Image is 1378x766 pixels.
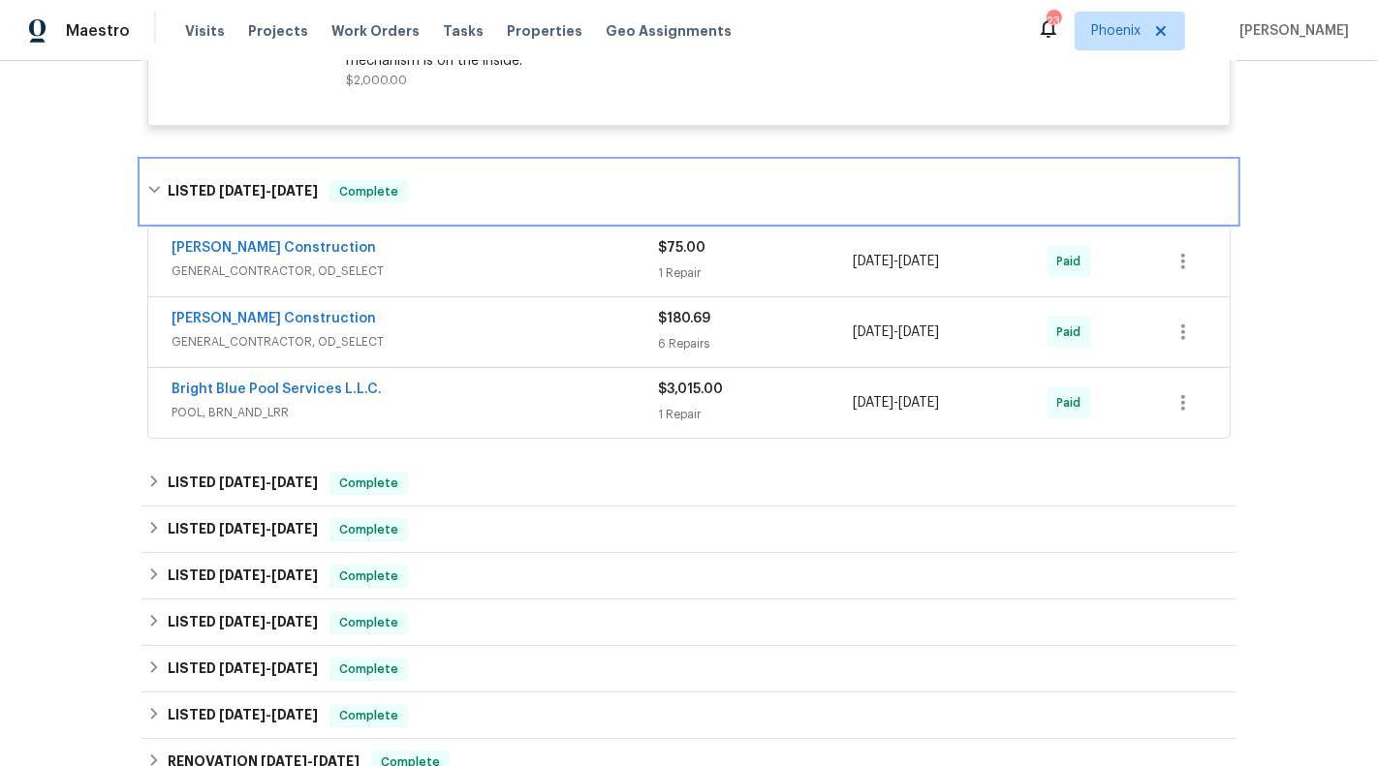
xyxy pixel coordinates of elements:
span: Complete [331,706,406,725]
span: [DATE] [219,568,266,582]
div: LISTED [DATE]-[DATE]Complete [141,692,1237,739]
h6: LISTED [168,611,318,634]
h6: LISTED [168,704,318,727]
span: - [219,568,318,582]
span: - [219,475,318,489]
span: [DATE] [219,708,266,721]
span: Phoenix [1091,21,1141,41]
div: LISTED [DATE]-[DATE]Complete [141,460,1237,506]
span: [DATE] [271,184,318,198]
h6: LISTED [168,518,318,541]
span: [DATE] [271,522,318,536]
span: Complete [331,474,406,493]
span: - [219,615,318,628]
span: Complete [331,567,406,586]
span: - [853,252,939,271]
h6: LISTED [168,180,318,203]
span: Tasks [443,24,484,38]
span: [DATE] [219,184,266,198]
span: [DATE] [853,396,893,410]
span: Complete [331,520,406,539]
span: Properties [507,21,582,41]
span: [DATE] [898,255,939,268]
span: Geo Assignments [606,21,732,41]
span: GENERAL_CONTRACTOR, OD_SELECT [172,261,658,281]
div: 1 Repair [658,405,853,424]
span: $75.00 [658,241,705,255]
span: Work Orders [331,21,420,41]
span: Paid [1057,322,1089,342]
span: [DATE] [271,615,318,628]
span: Complete [331,613,406,632]
span: - [219,708,318,721]
span: [DATE] [219,475,266,489]
span: Paid [1057,393,1089,413]
span: - [853,393,939,413]
span: Visits [185,21,225,41]
span: [DATE] [271,475,318,489]
span: [DATE] [219,522,266,536]
div: LISTED [DATE]-[DATE]Complete [141,161,1237,223]
span: Complete [331,659,406,679]
div: 6 Repairs [658,334,853,353]
div: LISTED [DATE]-[DATE]Complete [141,506,1237,553]
span: [DATE] [271,708,318,721]
div: LISTED [DATE]-[DATE]Complete [141,599,1237,646]
span: [DATE] [898,396,939,410]
span: [DATE] [853,255,893,268]
a: [PERSON_NAME] Construction [172,241,376,255]
span: - [219,522,318,536]
div: LISTED [DATE]-[DATE]Complete [141,646,1237,692]
span: $180.69 [658,312,710,325]
span: - [219,184,318,198]
span: - [219,661,318,675]
span: [DATE] [219,615,266,628]
span: $2,000.00 [346,75,407,86]
div: LISTED [DATE]-[DATE]Complete [141,553,1237,599]
span: - [853,322,939,342]
span: POOL, BRN_AND_LRR [172,403,658,422]
h6: LISTED [168,472,318,495]
span: [DATE] [898,325,939,339]
span: [PERSON_NAME] [1232,21,1349,41]
span: Complete [331,182,406,201]
span: [DATE] [219,661,266,675]
span: [DATE] [853,325,893,339]
span: GENERAL_CONTRACTOR, OD_SELECT [172,332,658,352]
h6: LISTED [168,565,318,588]
span: [DATE] [271,661,318,675]
span: Projects [248,21,308,41]
span: $3,015.00 [658,383,723,396]
h6: LISTED [168,658,318,681]
a: Bright Blue Pool Services L.L.C. [172,383,382,396]
div: 23 [1047,12,1060,31]
div: 1 Repair [658,263,853,283]
span: Maestro [66,21,130,41]
span: [DATE] [271,568,318,582]
a: [PERSON_NAME] Construction [172,312,376,325]
span: Paid [1057,252,1089,271]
